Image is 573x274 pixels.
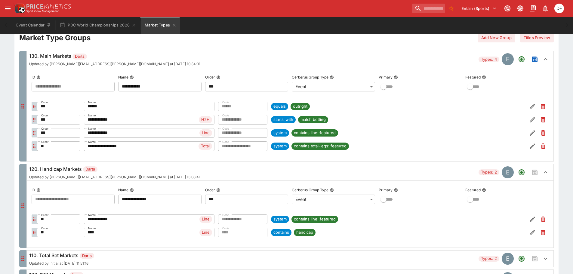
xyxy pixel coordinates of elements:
[36,75,41,79] button: ID
[502,53,514,65] div: EVENT
[292,195,375,204] div: Event
[538,214,549,225] button: Remove Market Code from the group
[379,75,393,80] p: Primary
[199,229,212,236] span: Line
[292,82,375,91] div: Event
[465,75,481,80] p: Featured
[394,75,398,79] button: Primary
[479,169,499,175] span: Types: 2
[330,188,334,192] button: Cerberus Group Type
[271,216,289,222] span: system
[538,141,549,152] button: Remove Market Code from the group
[458,4,500,13] button: Select Tenant
[540,3,551,14] button: Notifications
[205,187,215,192] p: Order
[516,167,527,178] button: Add a new Market type to the group
[13,2,25,14] img: PriceKinetics Logo
[554,4,564,13] div: David Foster
[271,229,291,236] span: contains
[298,117,328,123] span: match betting
[29,52,200,60] h6: 130. Main Markets
[292,187,328,192] p: Cerberus Group Type
[88,212,96,219] label: Name
[502,253,514,265] div: EVENT
[538,114,549,125] button: Remove Market Code from the group
[88,139,96,146] label: Name
[216,75,220,79] button: Order
[72,54,87,60] span: Darts
[13,17,55,34] button: Event Calendar
[515,3,525,14] button: Toggle light/dark mode
[271,143,289,149] span: system
[478,33,515,42] button: Add New Group
[222,112,229,119] label: Code
[538,227,549,238] button: Remove Market Code from the group
[538,101,549,112] button: Remove Market Code from the group
[41,225,49,232] label: Order
[32,75,35,80] p: ID
[222,125,229,132] label: Code
[479,256,499,262] span: Types: 2
[19,33,91,42] h2: Market Type Groups
[379,187,393,192] p: Primary
[412,4,445,13] input: search
[130,188,134,192] button: Name
[29,165,200,173] h6: 120. Handicap Markets
[222,212,229,219] label: Code
[199,143,212,149] span: Total
[502,3,513,14] button: Connected to PK
[199,130,212,136] span: Line
[292,75,328,80] p: Cerberus Group Type
[271,117,296,123] span: starts_with
[394,188,398,192] button: Primary
[88,99,96,106] label: Name
[199,117,212,123] span: H2H
[516,253,527,264] button: Add a new Market type to the group
[479,57,499,63] span: Types: 4
[291,143,349,149] span: contains total-legs::featured
[36,188,41,192] button: ID
[80,253,94,259] span: Darts
[527,3,538,14] button: Documentation
[26,4,71,9] img: PriceKinetics
[41,99,49,106] label: Order
[2,3,13,14] button: open drawer
[29,62,200,66] span: Updated by [PERSON_NAME][EMAIL_ADDRESS][PERSON_NAME][DOMAIN_NAME] at [DATE] 10:34:31
[553,2,566,15] button: David Foster
[520,33,554,42] button: Titles Preview
[41,112,49,119] label: Order
[41,139,49,146] label: Order
[41,125,49,132] label: Order
[29,175,200,179] span: Updated by [PERSON_NAME][EMAIL_ADDRESS][PERSON_NAME][DOMAIN_NAME] at [DATE] 13:08:41
[32,187,35,192] p: ID
[271,103,288,109] span: equals
[330,75,334,79] button: Cerberus Group Type
[446,4,456,13] button: No Bookmarks
[130,75,134,79] button: Name
[216,188,220,192] button: Order
[222,225,229,232] label: Code
[88,112,96,119] label: Name
[88,225,96,232] label: Name
[205,75,215,80] p: Order
[516,54,527,65] button: Add a new Market type to the group
[88,125,96,132] label: Name
[294,229,316,236] span: handicap
[29,261,94,266] span: Updated by initial at [DATE] 11:51:16
[118,187,128,192] p: Name
[118,75,128,80] p: Name
[83,166,97,172] span: Darts
[529,167,540,178] span: Save changes to the Market Type group
[529,54,540,65] span: Save changes to the Market Type group
[529,253,540,264] span: Save changes to the Market Type group
[291,216,338,222] span: contains line::featured
[482,188,486,192] button: Featured
[291,130,338,136] span: contains line::featured
[482,75,486,79] button: Featured
[538,128,549,138] button: Remove Market Code from the group
[222,99,229,106] label: Code
[465,187,481,192] p: Featured
[26,10,59,13] img: Sportsbook Management
[56,17,140,34] button: PDC World Championships 2026
[141,17,180,34] button: Market Types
